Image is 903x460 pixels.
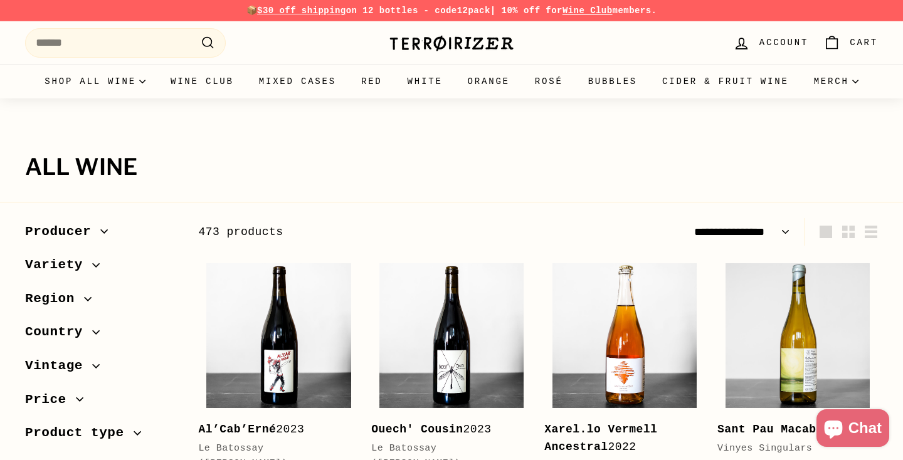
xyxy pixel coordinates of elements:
span: Cart [850,36,878,50]
div: 473 products [198,223,538,241]
a: Bubbles [576,65,650,98]
a: Rosé [522,65,576,98]
a: Wine Club [158,65,246,98]
span: Vintage [25,355,92,377]
summary: Shop all wine [32,65,158,98]
b: Sant Pau Macabeu [717,423,830,436]
span: Country [25,321,92,343]
a: Account [726,24,816,61]
button: Variety [25,251,178,285]
b: Xarel.lo Vermell Ancestral [544,423,657,454]
a: Red [349,65,395,98]
span: Product type [25,422,134,444]
div: 2022 [544,421,692,457]
b: Ouech' Cousin [371,423,463,436]
button: Price [25,386,178,420]
button: Country [25,318,178,352]
span: Variety [25,254,92,276]
a: Wine Club [562,6,613,16]
h1: All wine [25,155,878,180]
button: Region [25,285,178,319]
div: 2019 [717,421,865,439]
a: White [395,65,455,98]
div: Vinyes Singulars [717,441,865,456]
inbox-online-store-chat: Shopify online store chat [813,409,893,450]
b: Al’Cab’Erné [198,423,276,436]
span: Account [759,36,808,50]
a: Cart [816,24,885,61]
span: Producer [25,221,100,243]
a: Cider & Fruit Wine [650,65,801,98]
button: Vintage [25,352,178,386]
span: $30 off shipping [257,6,346,16]
a: Orange [455,65,522,98]
summary: Merch [801,65,871,98]
span: Region [25,288,84,310]
button: Producer [25,218,178,252]
button: Product type [25,419,178,453]
a: Mixed Cases [246,65,349,98]
strong: 12pack [457,6,490,16]
div: 2023 [198,421,346,439]
p: 📦 on 12 bottles - code | 10% off for members. [25,4,878,18]
span: Price [25,389,76,410]
div: 2023 [371,421,519,439]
